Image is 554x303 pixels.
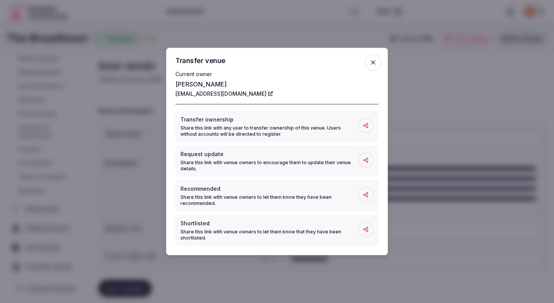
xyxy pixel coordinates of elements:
[175,70,379,78] p: Current owner
[175,90,273,98] a: [EMAIL_ADDRESS][DOMAIN_NAME]
[175,145,379,177] button: Request updateShare this link with venue owners to encourage them to update their venue details.
[180,229,358,241] p: Share this link with venue owners to let them know that they have been shortlisted.
[180,116,358,123] p: Transfer ownership
[180,150,358,158] p: Request update
[175,80,379,89] p: [PERSON_NAME]
[180,185,358,193] p: Recommended
[180,220,358,227] p: Shortlisted
[175,57,379,64] h2: Transfer venue
[180,125,358,137] p: Share this link with any user to transfer ownership of this venue. Users without accounts will be...
[180,194,358,206] p: Share this link with venue owners to let them know they have been recommended.
[175,180,379,211] button: RecommendedShare this link with venue owners to let them know they have been recommended.
[180,160,358,172] p: Share this link with venue owners to encourage them to update their venue details.
[175,111,379,142] button: Transfer ownershipShare this link with any user to transfer ownership of this venue. Users withou...
[175,215,379,246] button: ShortlistedShare this link with venue owners to let them know that they have been shortlisted.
